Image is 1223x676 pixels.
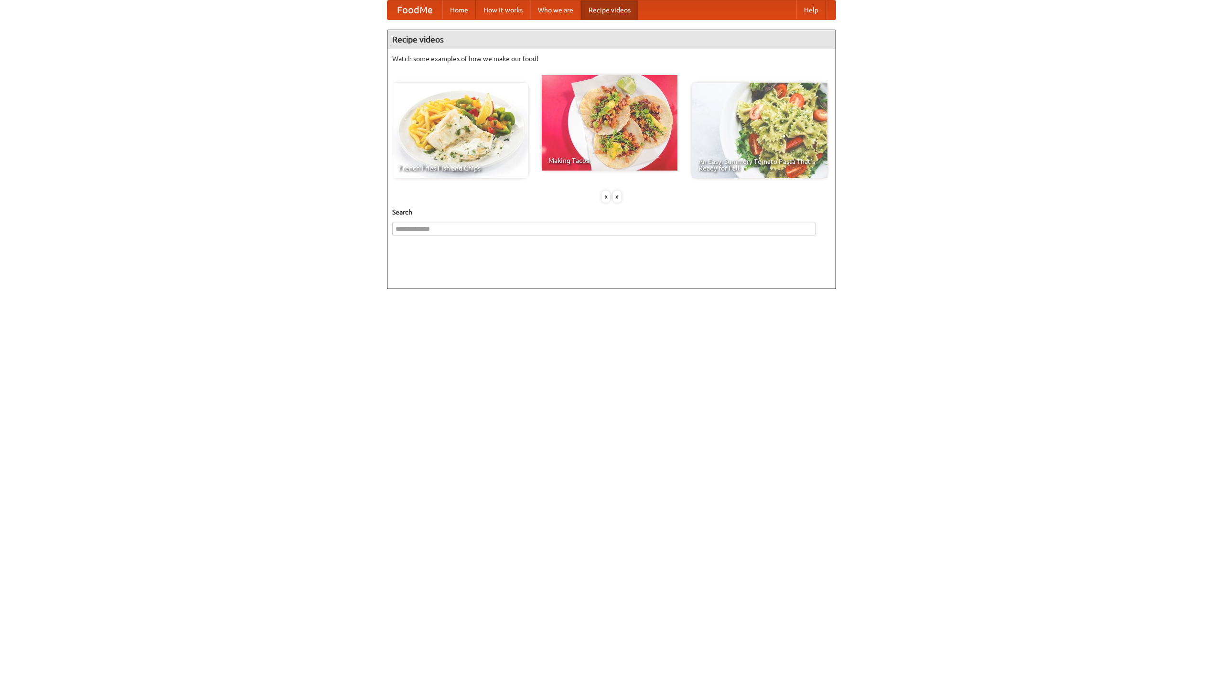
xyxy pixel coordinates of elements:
[399,165,521,172] span: French Fries Fish and Chips
[581,0,638,20] a: Recipe videos
[796,0,826,20] a: Help
[392,207,831,217] h5: Search
[613,191,622,203] div: »
[387,0,442,20] a: FoodMe
[387,30,836,49] h4: Recipe videos
[476,0,530,20] a: How it works
[442,0,476,20] a: Home
[542,75,677,171] a: Making Tacos
[392,54,831,64] p: Watch some examples of how we make our food!
[698,158,821,172] span: An Easy, Summery Tomato Pasta That's Ready for Fall
[601,191,610,203] div: «
[392,83,528,178] a: French Fries Fish and Chips
[692,83,827,178] a: An Easy, Summery Tomato Pasta That's Ready for Fall
[548,157,671,164] span: Making Tacos
[530,0,581,20] a: Who we are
